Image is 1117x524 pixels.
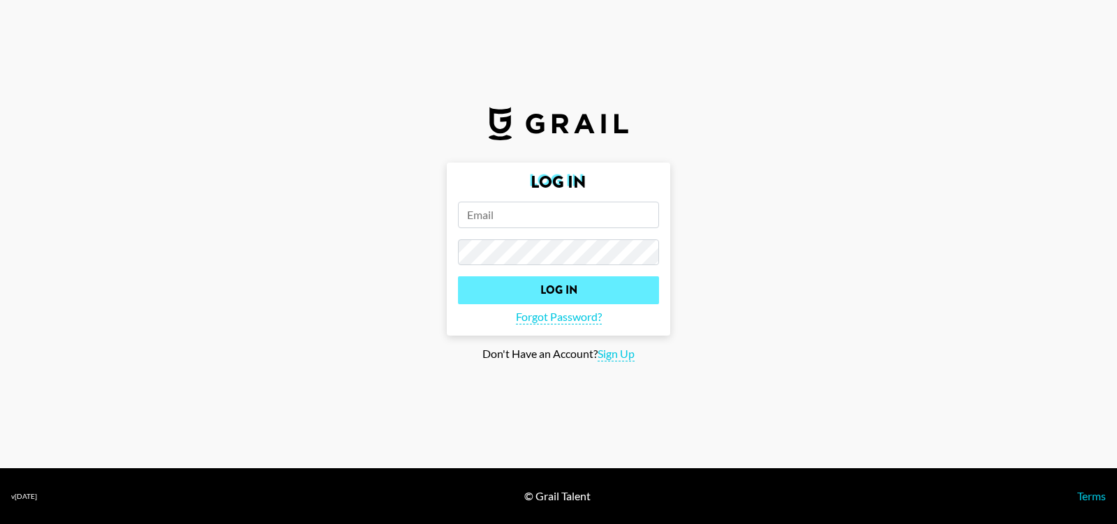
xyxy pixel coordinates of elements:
span: Forgot Password? [516,310,602,324]
img: Grail Talent Logo [489,107,628,140]
input: Log In [458,276,659,304]
span: Sign Up [598,347,635,361]
div: © Grail Talent [524,489,591,503]
div: v [DATE] [11,492,37,501]
div: Don't Have an Account? [11,347,1106,361]
a: Terms [1077,489,1106,502]
h2: Log In [458,174,659,190]
input: Email [458,202,659,228]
